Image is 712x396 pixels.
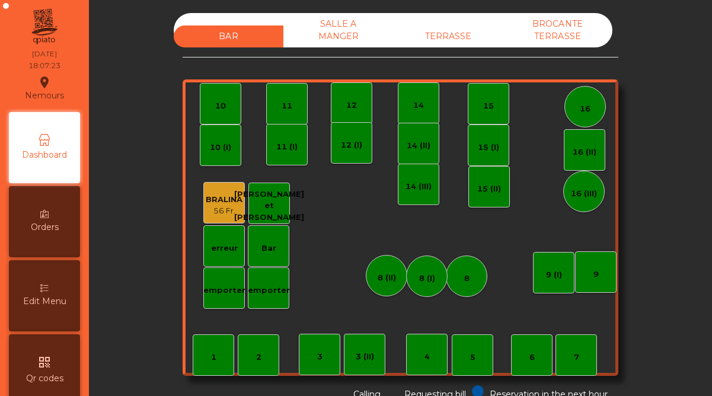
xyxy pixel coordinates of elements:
[261,242,276,254] div: Bar
[464,273,470,285] div: 8
[470,352,475,363] div: 5
[571,188,597,200] div: 16 (III)
[283,13,393,47] div: SALLE A MANGER
[256,352,261,363] div: 2
[248,285,290,296] div: emporter
[483,100,494,112] div: 15
[477,183,501,195] div: 15 (II)
[23,295,66,308] span: Edit Menu
[574,352,579,363] div: 7
[37,75,52,90] i: location_on
[503,13,612,47] div: BROCANTE TERRASSE
[317,351,323,363] div: 3
[26,372,63,385] span: Qr codes
[37,355,52,369] i: qr_code
[346,100,357,111] div: 12
[22,149,67,161] span: Dashboard
[419,273,435,285] div: 8 (I)
[341,139,362,151] div: 12 (I)
[356,351,374,363] div: 3 (II)
[211,242,238,254] div: erreur
[593,269,599,280] div: 9
[580,103,590,115] div: 16
[234,189,304,223] div: [PERSON_NAME] et [PERSON_NAME]
[206,194,242,206] div: BRALINA
[529,352,535,363] div: 6
[546,269,562,281] div: 9 (I)
[30,6,59,47] img: qpiato
[276,141,298,153] div: 11 (I)
[413,100,424,111] div: 14
[28,60,60,71] div: 18:07:23
[282,100,292,112] div: 11
[174,25,283,47] div: BAR
[211,352,216,363] div: 1
[378,272,396,284] div: 8 (II)
[206,205,242,217] div: 56 Fr.
[32,49,57,59] div: [DATE]
[424,351,430,363] div: 4
[215,100,226,112] div: 10
[203,285,245,296] div: emporter
[31,221,59,234] span: Orders
[478,142,499,154] div: 15 (I)
[573,146,596,158] div: 16 (II)
[406,181,432,193] div: 14 (III)
[393,25,503,47] div: TERRASSE
[25,74,64,103] div: Nemours
[407,140,430,152] div: 14 (II)
[210,142,231,154] div: 10 (I)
